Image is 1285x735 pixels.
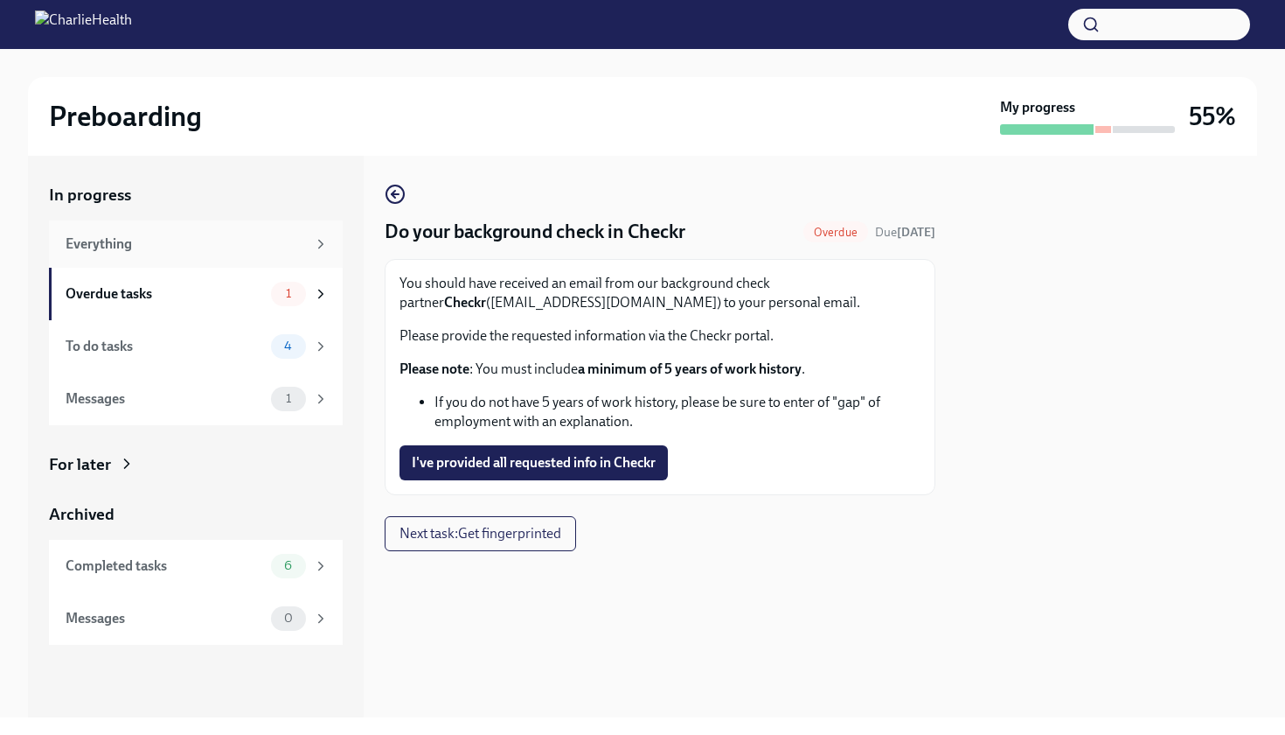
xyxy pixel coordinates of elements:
[49,99,202,134] h2: Preboarding
[49,453,111,476] div: For later
[578,360,802,377] strong: a minimum of 5 years of work history
[412,454,656,472] span: I've provided all requested info in Checkr
[66,609,264,628] div: Messages
[49,184,343,206] a: In progress
[66,337,264,356] div: To do tasks
[385,219,685,245] h4: Do your background check in Checkr
[49,268,343,320] a: Overdue tasks1
[49,503,343,526] a: Archived
[274,559,302,572] span: 6
[66,389,264,409] div: Messages
[275,392,302,405] span: 1
[66,234,306,254] div: Everything
[897,225,935,240] strong: [DATE]
[49,320,343,373] a: To do tasks4
[444,294,486,311] strong: Checkr
[385,516,576,551] button: Next task:Get fingerprinted
[399,274,920,312] p: You should have received an email from our background check partner ([EMAIL_ADDRESS][DOMAIN_NAME]...
[399,326,920,346] p: Please provide the requested information via the Checkr portal.
[875,224,935,241] span: September 22nd, 2025 07:00
[35,10,132,38] img: CharlieHealth
[399,360,469,377] strong: Please note
[49,540,343,592] a: Completed tasks6
[803,226,868,239] span: Overdue
[399,445,668,480] button: I've provided all requested info in Checkr
[49,592,343,645] a: Messages0
[399,360,920,379] p: : You must include .
[1000,98,1075,117] strong: My progress
[49,453,343,476] a: For later
[434,393,920,431] li: If you do not have 5 years of work history, please be sure to enter of "gap" of employment with a...
[275,287,302,300] span: 1
[875,225,935,240] span: Due
[274,339,302,353] span: 4
[49,373,343,425] a: Messages1
[399,525,561,542] span: Next task : Get fingerprinted
[66,284,264,304] div: Overdue tasks
[49,220,343,268] a: Everything
[1189,101,1236,132] h3: 55%
[274,612,303,625] span: 0
[66,556,264,576] div: Completed tasks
